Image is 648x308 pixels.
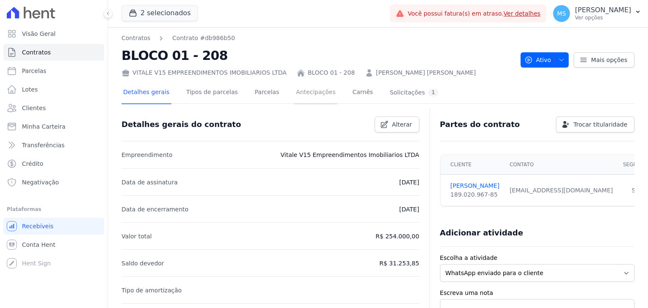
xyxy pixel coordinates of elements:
[3,62,104,79] a: Parcelas
[3,100,104,116] a: Clientes
[22,240,55,249] span: Conta Hent
[3,118,104,135] a: Minha Carteira
[308,68,355,77] a: BLOCO 01 - 208
[440,119,520,130] h3: Partes do contrato
[375,231,419,241] p: R$ 254.000,00
[524,52,551,68] span: Ativo
[399,177,419,187] p: [DATE]
[521,52,569,68] button: Ativo
[7,204,101,214] div: Plataformas
[375,116,419,132] a: Alterar
[22,222,54,230] span: Recebíveis
[390,89,438,97] div: Solicitações
[573,120,627,129] span: Trocar titularidade
[505,155,618,175] th: Contato
[22,141,65,149] span: Transferências
[556,116,634,132] a: Trocar titularidade
[121,46,514,65] h2: BLOCO 01 - 208
[3,44,104,61] a: Contratos
[3,25,104,42] a: Visão Geral
[121,119,241,130] h3: Detalhes gerais do contrato
[22,67,46,75] span: Parcelas
[3,137,104,154] a: Transferências
[557,11,566,16] span: MS
[121,150,173,160] p: Empreendimento
[22,178,59,186] span: Negativação
[22,104,46,112] span: Clientes
[3,236,104,253] a: Conta Hent
[253,82,281,104] a: Parcelas
[22,48,51,57] span: Contratos
[294,82,337,104] a: Antecipações
[121,34,150,43] a: Contratos
[591,56,627,64] span: Mais opções
[451,190,499,199] div: 189.020.967-85
[440,254,634,262] label: Escolha a atividade
[504,10,541,17] a: Ver detalhes
[121,82,171,104] a: Detalhes gerais
[440,289,634,297] label: Escreva uma nota
[388,82,440,104] a: Solicitações1
[575,6,631,14] p: [PERSON_NAME]
[399,204,419,214] p: [DATE]
[376,68,476,77] a: [PERSON_NAME] [PERSON_NAME]
[22,85,38,94] span: Lotes
[121,34,235,43] nav: Breadcrumb
[121,285,182,295] p: Tipo de amortização
[121,68,286,77] div: VITALE V15 EMPREENDIMENTOS IMOBILIARIOS LTDA
[22,30,56,38] span: Visão Geral
[3,218,104,235] a: Recebíveis
[408,9,540,18] span: Você possui fatura(s) em atraso.
[121,177,178,187] p: Data de assinatura
[121,231,152,241] p: Valor total
[440,155,505,175] th: Cliente
[3,81,104,98] a: Lotes
[379,258,419,268] p: R$ 31.253,85
[351,82,375,104] a: Carnês
[121,258,164,268] p: Saldo devedor
[392,120,412,129] span: Alterar
[440,228,523,238] h3: Adicionar atividade
[121,5,198,21] button: 2 selecionados
[22,159,43,168] span: Crédito
[185,82,240,104] a: Tipos de parcelas
[121,204,189,214] p: Data de encerramento
[172,34,235,43] a: Contrato #db986b50
[281,150,419,160] p: Vitale V15 Empreendimentos Imobiliarios LTDA
[451,181,499,190] a: [PERSON_NAME]
[546,2,648,25] button: MS [PERSON_NAME] Ver opções
[574,52,634,68] a: Mais opções
[575,14,631,21] p: Ver opções
[3,174,104,191] a: Negativação
[510,186,613,195] div: [EMAIL_ADDRESS][DOMAIN_NAME]
[3,155,104,172] a: Crédito
[428,89,438,97] div: 1
[121,34,514,43] nav: Breadcrumb
[22,122,65,131] span: Minha Carteira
